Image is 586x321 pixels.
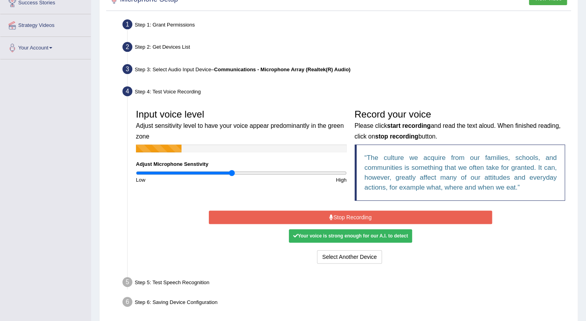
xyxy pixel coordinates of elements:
div: Your voice is strong enough for our A.I. to detect [289,229,412,243]
h3: Input voice level [136,109,347,141]
a: Your Account [0,37,91,57]
b: Communications - Microphone Array (Realtek(R) Audio) [214,66,350,72]
div: Step 6: Saving Device Configuration [119,294,574,312]
button: Select Another Device [317,250,382,264]
div: Step 1: Grant Permissions [119,17,574,34]
small: Adjust sensitivity level to have your voice appear predominantly in the green zone [136,122,344,139]
q: The culture we acquire from our families, schools, and communities is something that we often tak... [365,154,557,191]
small: Please click and read the text aloud. When finished reading, click on button. [355,122,561,139]
b: start recording [387,122,431,129]
button: Stop Recording [209,211,492,224]
div: Step 3: Select Audio Input Device [119,62,574,79]
div: Step 4: Test Voice Recording [119,84,574,101]
a: Strategy Videos [0,14,91,34]
div: Low [132,176,241,184]
div: High [241,176,351,184]
div: Step 2: Get Devices List [119,40,574,57]
div: Step 5: Test Speech Recognition [119,275,574,292]
label: Adjust Microphone Senstivity [136,160,208,168]
span: – [211,66,351,72]
b: stop recording [375,133,418,140]
h3: Record your voice [355,109,565,141]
